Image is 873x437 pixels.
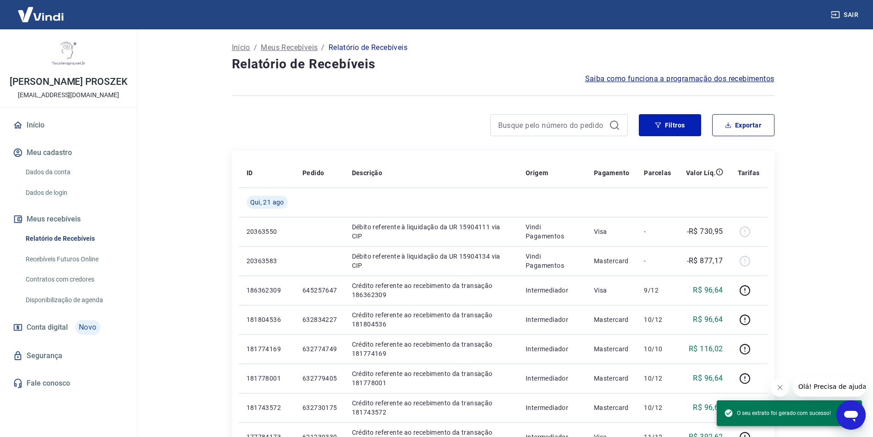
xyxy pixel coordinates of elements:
[22,229,126,248] a: Relatório de Recebíveis
[526,168,548,177] p: Origem
[526,286,579,295] p: Intermediador
[75,320,100,335] span: Novo
[247,168,253,177] p: ID
[498,118,605,132] input: Busque pelo número do pedido
[644,286,671,295] p: 9/12
[321,42,324,53] p: /
[250,198,284,207] span: Qui, 21 ago
[5,6,77,14] span: Olá! Precisa de ajuda?
[329,42,407,53] p: Relatório de Recebíveis
[352,398,511,417] p: Crédito referente ao recebimento da transação 181743572
[712,114,774,136] button: Exportar
[693,373,723,384] p: R$ 96,64
[594,344,630,354] p: Mastercard
[644,403,671,412] p: 10/12
[352,168,383,177] p: Descrição
[526,252,579,270] p: Vindi Pagamentos
[594,256,630,266] p: Mastercard
[687,255,723,266] p: -R$ 877,17
[247,227,288,236] p: 20363550
[352,310,511,329] p: Crédito referente ao recebimento da transação 181804536
[594,168,630,177] p: Pagamento
[526,222,579,241] p: Vindi Pagamentos
[22,270,126,289] a: Contratos com credores
[644,344,671,354] p: 10/10
[594,227,630,236] p: Visa
[693,314,723,325] p: R$ 96,64
[594,315,630,324] p: Mastercard
[261,42,318,53] a: Meus Recebíveis
[11,209,126,229] button: Meus recebíveis
[771,378,789,397] iframe: Fechar mensagem
[302,403,337,412] p: 632730175
[738,168,760,177] p: Tarifas
[585,73,774,84] a: Saiba como funciona a programação dos recebimentos
[22,183,126,202] a: Dados de login
[836,400,866,430] iframe: Botão para abrir a janela de mensagens
[352,369,511,387] p: Crédito referente ao recebimento da transação 181778001
[11,115,126,135] a: Início
[11,0,71,28] img: Vindi
[50,37,87,73] img: 9315cdd2-4108-4970-b0de-98ba7d0d32e8.jpeg
[352,281,511,299] p: Crédito referente ao recebimento da transação 186362309
[829,6,862,23] button: Sair
[302,286,337,295] p: 645257647
[22,163,126,182] a: Dados da conta
[526,403,579,412] p: Intermediador
[644,374,671,383] p: 10/12
[302,315,337,324] p: 632834227
[693,285,723,296] p: R$ 96,64
[11,346,126,366] a: Segurança
[526,315,579,324] p: Intermediador
[247,286,288,295] p: 186362309
[594,403,630,412] p: Mastercard
[11,143,126,163] button: Meu cadastro
[302,168,324,177] p: Pedido
[27,321,68,334] span: Conta digital
[689,343,723,354] p: R$ 116,02
[352,340,511,358] p: Crédito referente ao recebimento da transação 181774169
[594,286,630,295] p: Visa
[247,403,288,412] p: 181743572
[724,409,831,418] span: O seu extrato foi gerado com sucesso!
[644,168,671,177] p: Parcelas
[594,374,630,383] p: Mastercard
[232,42,250,53] a: Início
[302,374,337,383] p: 632779405
[644,227,671,236] p: -
[247,374,288,383] p: 181778001
[11,316,126,338] a: Conta digitalNovo
[644,315,671,324] p: 10/12
[247,315,288,324] p: 181804536
[526,344,579,354] p: Intermediador
[639,114,701,136] button: Filtros
[687,226,723,237] p: -R$ 730,95
[644,256,671,266] p: -
[22,250,126,269] a: Recebíveis Futuros Online
[247,256,288,266] p: 20363583
[302,344,337,354] p: 632774749
[526,374,579,383] p: Intermediador
[693,402,723,413] p: R$ 96,64
[793,376,866,397] iframe: Mensagem da empresa
[11,373,126,393] a: Fale conosco
[352,252,511,270] p: Débito referente à liquidação da UR 15904134 via CIP
[232,55,774,73] h4: Relatório de Recebíveis
[352,222,511,241] p: Débito referente à liquidação da UR 15904111 via CIP
[247,344,288,354] p: 181774169
[686,168,716,177] p: Valor Líq.
[18,90,119,100] p: [EMAIL_ADDRESS][DOMAIN_NAME]
[22,291,126,310] a: Disponibilização de agenda
[10,77,127,87] p: [PERSON_NAME] PROSZEK
[254,42,257,53] p: /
